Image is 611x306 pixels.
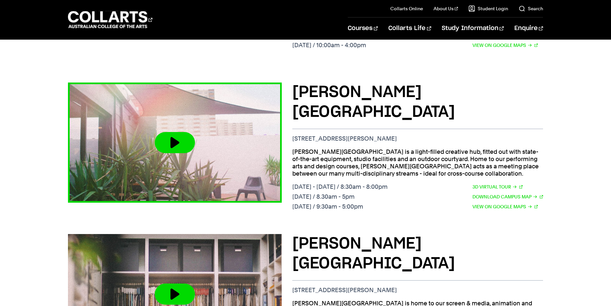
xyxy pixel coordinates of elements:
a: 3D Virtual Tour [472,183,523,190]
h3: [PERSON_NAME][GEOGRAPHIC_DATA] [292,83,543,122]
p: [DATE] / 10:00am - 4:00pm [292,42,390,49]
p: [DATE] / 9:30am - 5:00pm [292,203,388,210]
a: About Us [434,5,458,12]
a: Courses [348,17,378,39]
a: Collarts Online [390,5,423,12]
p: [PERSON_NAME][GEOGRAPHIC_DATA] is a light-filled creative hub, fitted out with state-of-the-art e... [292,148,543,177]
a: Search [519,5,543,12]
a: Download Campus Map [472,193,543,200]
p: [DATE] / 8.30am - 5pm [292,193,388,200]
a: View on Google Maps [472,42,538,49]
a: View on Google Maps [472,203,538,210]
p: [STREET_ADDRESS][PERSON_NAME] [292,135,543,142]
p: [STREET_ADDRESS][PERSON_NAME] [292,287,543,294]
a: Student Login [468,5,508,12]
div: Go to homepage [68,10,152,29]
p: [DATE] - [DATE] / 8:30am - 8:00pm [292,183,388,190]
a: Collarts Life [388,17,431,39]
a: Enquire [514,17,543,39]
h3: [PERSON_NAME][GEOGRAPHIC_DATA] [292,234,543,274]
a: Study Information [442,17,504,39]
